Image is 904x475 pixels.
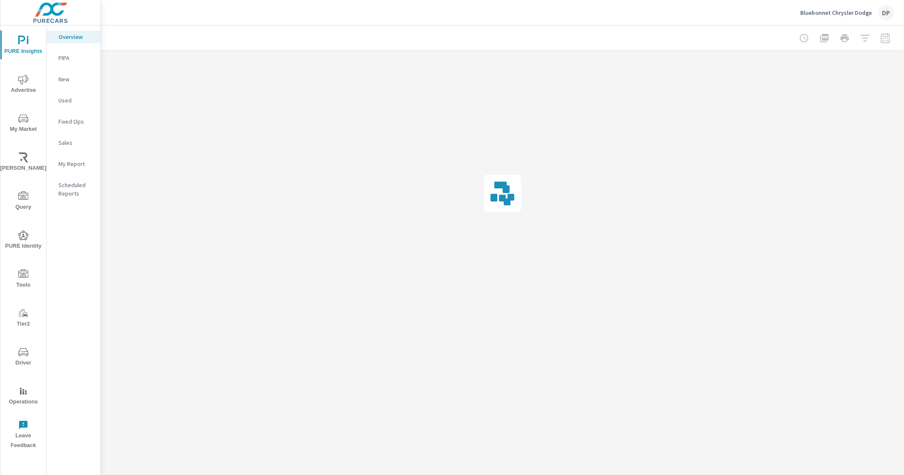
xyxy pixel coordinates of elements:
[58,96,94,105] p: Used
[3,152,44,173] span: [PERSON_NAME]
[47,52,100,64] div: PIPA
[879,5,894,20] div: DP
[47,94,100,107] div: Used
[58,138,94,147] p: Sales
[3,347,44,368] span: Driver
[47,73,100,86] div: New
[3,308,44,329] span: Tier2
[800,9,872,17] p: Bluebonnet Chrysler Dodge
[3,420,44,450] span: Leave Feedback
[47,179,100,200] div: Scheduled Reports
[0,25,46,454] div: nav menu
[47,115,100,128] div: Fixed Ops
[58,75,94,83] p: New
[58,33,94,41] p: Overview
[3,75,44,95] span: Advertise
[47,157,100,170] div: My Report
[47,30,100,43] div: Overview
[3,230,44,251] span: PURE Identity
[58,160,94,168] p: My Report
[58,117,94,126] p: Fixed Ops
[3,36,44,56] span: PURE Insights
[58,54,94,62] p: PIPA
[58,181,94,198] p: Scheduled Reports
[3,113,44,134] span: My Market
[3,269,44,290] span: Tools
[3,386,44,407] span: Operations
[47,136,100,149] div: Sales
[3,191,44,212] span: Query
